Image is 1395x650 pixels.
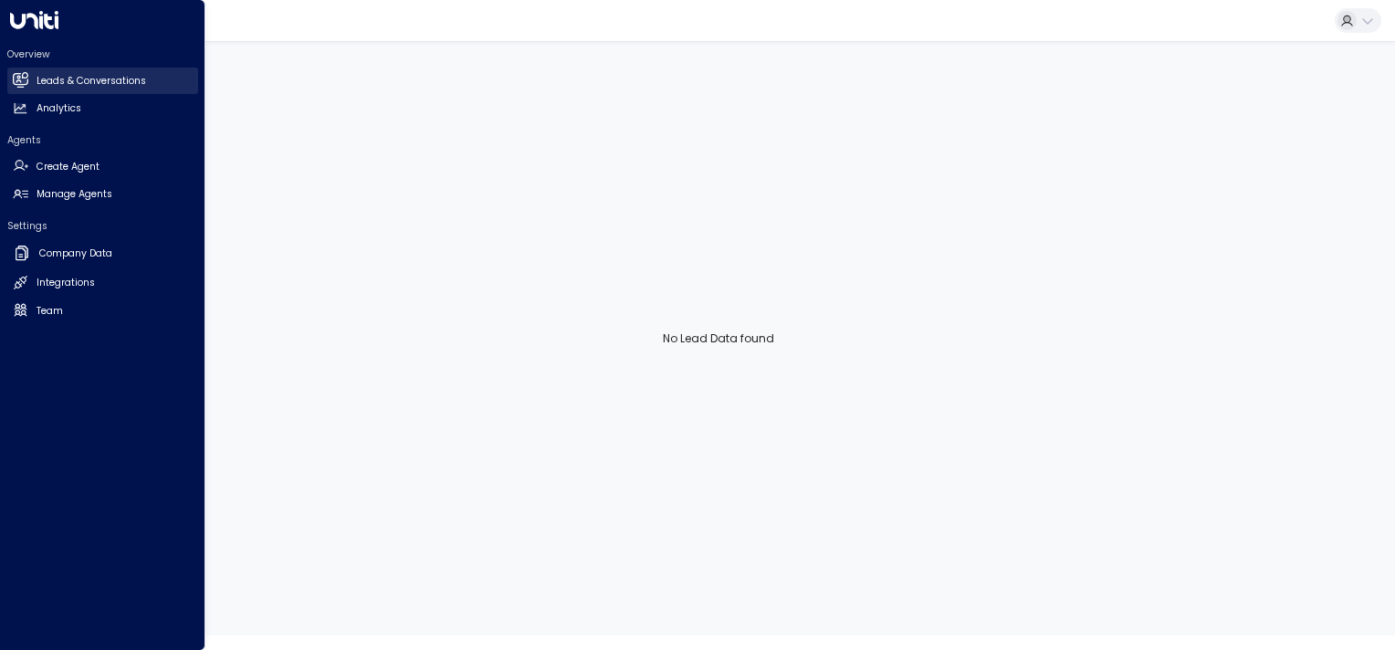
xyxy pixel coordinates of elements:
[37,101,81,116] h2: Analytics
[37,304,63,319] h2: Team
[37,276,95,290] h2: Integrations
[37,160,100,174] h2: Create Agent
[37,74,146,89] h2: Leads & Conversations
[7,68,198,94] a: Leads & Conversations
[7,153,198,180] a: Create Agent
[37,187,112,202] h2: Manage Agents
[7,298,198,324] a: Team
[7,133,198,147] h2: Agents
[7,182,198,208] a: Manage Agents
[7,239,198,268] a: Company Data
[39,246,112,261] h2: Company Data
[7,47,198,61] h2: Overview
[7,270,198,297] a: Integrations
[7,219,198,233] h2: Settings
[41,41,1395,635] div: No Lead Data found
[7,96,198,122] a: Analytics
